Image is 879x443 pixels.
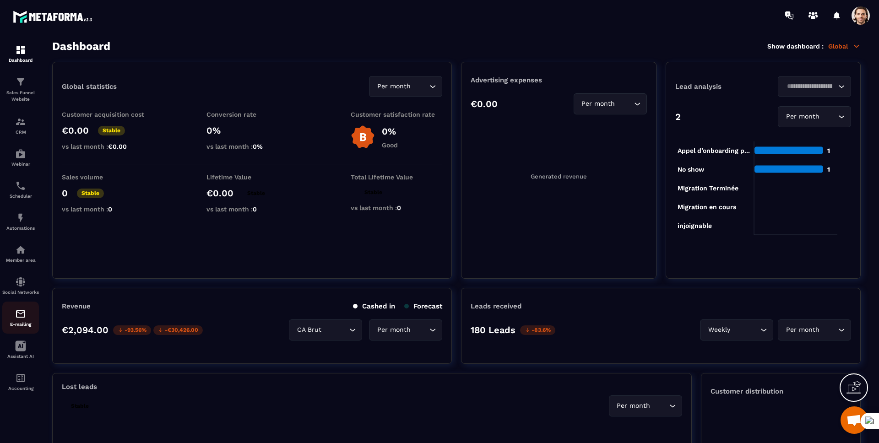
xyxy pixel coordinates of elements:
p: vs last month : [206,143,298,150]
p: Social Networks [2,290,39,295]
p: Customer acquisition cost [62,111,153,118]
div: Search for option [700,319,773,340]
span: Per month [784,112,821,122]
p: Good [382,141,398,149]
tspan: injoignable [677,222,711,230]
p: -93.56% [113,325,151,335]
tspan: Migration Terminée [677,184,738,192]
div: Search for option [778,319,851,340]
p: Sales volume [62,173,153,181]
p: Member area [2,258,39,263]
span: €0.00 [108,143,127,150]
img: automations [15,212,26,223]
input: Search for option [617,99,632,109]
p: 0% [382,126,398,137]
a: automationsautomationsWebinar [2,141,39,173]
img: email [15,308,26,319]
span: 0 [253,205,257,213]
img: social-network [15,276,26,287]
p: -83.6% [520,325,555,335]
input: Search for option [732,325,758,335]
input: Search for option [652,401,667,411]
a: accountantaccountantAccounting [2,366,39,398]
p: Lifetime Value [206,173,298,181]
input: Search for option [821,112,836,122]
img: automations [15,244,26,255]
p: Total Lifetime Value [351,173,442,181]
img: formation [15,76,26,87]
p: Show dashboard : [767,43,824,50]
img: formation [15,116,26,127]
p: Conversion rate [206,111,298,118]
p: vs last month : [62,205,153,213]
a: formationformationSales Funnel Website [2,70,39,109]
p: Stable [360,188,387,197]
div: Search for option [574,93,647,114]
a: automationsautomationsMember area [2,238,39,270]
p: vs last month : [351,204,442,211]
div: Search for option [609,395,682,416]
span: 0 [108,205,112,213]
p: Stable [66,401,93,411]
span: 0% [253,143,263,150]
div: Search for option [369,319,442,340]
p: Lost leads [62,383,97,391]
p: Customer distribution [711,387,851,395]
a: social-networksocial-networkSocial Networks [2,270,39,302]
input: Search for option [323,325,347,335]
p: Advertising expenses [471,76,646,84]
span: Per month [580,99,617,109]
div: Search for option [369,76,442,97]
a: formationformationDashboard [2,38,39,70]
a: automationsautomationsAutomations [2,205,39,238]
p: vs last month : [206,205,298,213]
tspan: Migration en cours [677,203,736,211]
p: vs last month : [62,143,153,150]
img: b-badge-o.b3b20ee6.svg [351,125,375,149]
div: Search for option [289,319,362,340]
p: Scheduler [2,194,39,199]
tspan: No show [677,166,704,173]
p: €0.00 [62,125,89,136]
p: 0% [206,125,298,136]
img: automations [15,148,26,159]
span: Per month [375,325,412,335]
p: Stable [243,189,270,198]
p: Cashed in [353,302,395,310]
span: Weekly [706,325,732,335]
p: Leads received [471,302,521,310]
p: Stable [98,126,125,135]
tspan: Appel d’onboarding p... [677,147,749,155]
p: Automations [2,226,39,231]
span: Per month [375,81,412,92]
p: 0 [62,188,68,199]
p: €2,094.00 [62,324,109,335]
a: formationformationCRM [2,109,39,141]
input: Search for option [412,325,427,335]
span: 0 [397,204,401,211]
p: Customer satisfaction rate [351,111,442,118]
p: Global [828,42,861,50]
p: €0.00 [206,188,233,199]
p: E-mailing [2,322,39,327]
a: emailemailE-mailing [2,302,39,334]
p: Sales Funnel Website [2,90,39,103]
p: Webinar [2,162,39,167]
div: Mở cuộc trò chuyện [841,406,868,434]
img: formation [15,44,26,55]
p: Accounting [2,386,39,391]
p: Global statistics [62,82,117,91]
p: Lead analysis [675,82,763,91]
a: schedulerschedulerScheduler [2,173,39,205]
p: Forecast [404,302,442,310]
input: Search for option [412,81,427,92]
img: scheduler [15,180,26,191]
img: accountant [15,373,26,384]
p: Dashboard [2,58,39,63]
span: Per month [615,401,652,411]
span: Per month [784,325,821,335]
p: Stable [77,189,104,198]
input: Search for option [784,81,836,92]
p: €0.00 [471,98,498,109]
input: Search for option [821,325,836,335]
